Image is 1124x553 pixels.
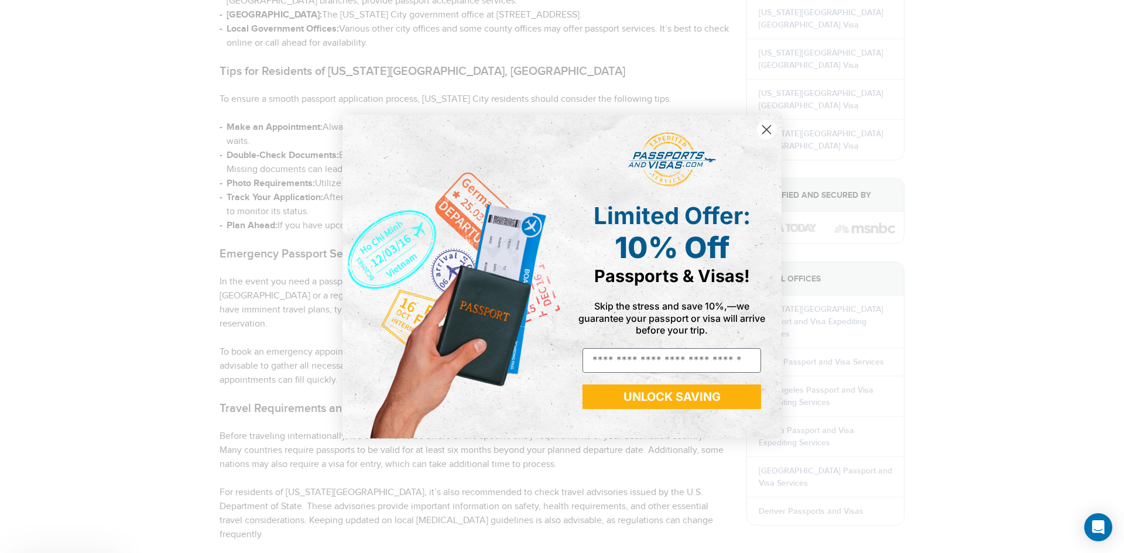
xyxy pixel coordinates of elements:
[594,201,751,230] span: Limited Offer:
[342,115,562,438] img: de9cda0d-0715-46ca-9a25-073762a91ba7.png
[578,300,765,335] span: Skip the stress and save 10%,—we guarantee your passport or visa will arrive before your trip.
[594,266,750,286] span: Passports & Visas!
[582,384,761,409] button: UNLOCK SAVING
[1084,513,1112,541] div: Open Intercom Messenger
[628,132,716,187] img: passports and visas
[615,230,729,265] span: 10% Off
[756,119,777,140] button: Close dialog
